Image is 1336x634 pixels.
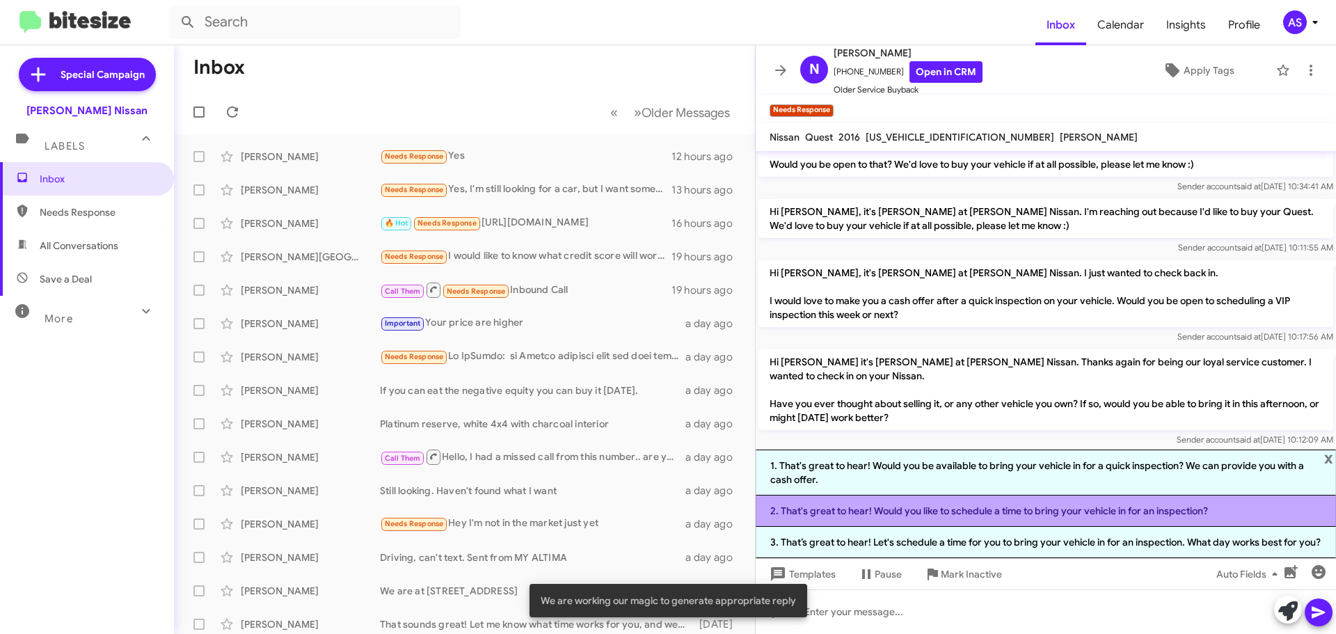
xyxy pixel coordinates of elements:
[834,61,983,83] span: [PHONE_NUMBER]
[1216,562,1283,587] span: Auto Fields
[909,61,983,83] a: Open in CRM
[834,83,983,97] span: Older Service Buyback
[241,617,380,631] div: [PERSON_NAME]
[671,150,744,164] div: 12 hours ago
[913,562,1013,587] button: Mark Inactive
[603,98,738,127] nav: Page navigation example
[385,454,421,463] span: Call Them
[1177,181,1333,191] span: Sender account [DATE] 10:34:41 AM
[380,215,671,231] div: [URL][DOMAIN_NAME]
[671,183,744,197] div: 13 hours ago
[756,450,1336,496] li: 1. That's great to hear! Would you be available to bring your vehicle in for a quick inspection? ...
[241,150,380,164] div: [PERSON_NAME]
[45,140,85,152] span: Labels
[1035,5,1086,45] a: Inbox
[866,131,1054,143] span: [US_VEHICLE_IDENTIFICATION_NUMBER]
[1217,5,1271,45] span: Profile
[834,45,983,61] span: [PERSON_NAME]
[756,496,1336,527] li: 2. That's great to hear! Would you like to schedule a time to bring your vehicle in for an inspec...
[241,517,380,531] div: [PERSON_NAME]
[809,58,820,81] span: N
[385,319,421,328] span: Important
[1155,5,1217,45] a: Insights
[1184,58,1234,83] span: Apply Tags
[1127,58,1269,83] button: Apply Tags
[1324,450,1333,466] span: x
[380,448,685,466] div: Hello, I had a missed call from this number.. are you interested in selling or trading your Juke ?
[380,281,671,299] div: Inbound Call
[447,287,506,296] span: Needs Response
[385,152,444,161] span: Needs Response
[838,131,860,143] span: 2016
[40,239,118,253] span: All Conversations
[241,283,380,297] div: [PERSON_NAME]
[1237,242,1262,253] span: said at
[758,260,1333,327] p: Hi [PERSON_NAME], it's [PERSON_NAME] at [PERSON_NAME] Nissan. I just wanted to check back in. I w...
[671,283,744,297] div: 19 hours ago
[1178,242,1333,253] span: Sender account [DATE] 10:11:55 AM
[685,383,744,397] div: a day ago
[1236,331,1261,342] span: said at
[385,252,444,261] span: Needs Response
[40,272,92,286] span: Save a Deal
[380,383,685,397] div: If you can eat the negative equity you can buy it [DATE].
[26,104,148,118] div: [PERSON_NAME] Nissan
[671,250,744,264] div: 19 hours ago
[685,450,744,464] div: a day ago
[1060,131,1138,143] span: [PERSON_NAME]
[642,105,730,120] span: Older Messages
[671,216,744,230] div: 16 hours ago
[770,131,800,143] span: Nissan
[241,216,380,230] div: [PERSON_NAME]
[626,98,738,127] button: Next
[610,104,618,121] span: «
[241,450,380,464] div: [PERSON_NAME]
[61,68,145,81] span: Special Campaign
[241,383,380,397] div: [PERSON_NAME]
[40,172,158,186] span: Inbox
[193,56,245,79] h1: Inbox
[685,517,744,531] div: a day ago
[385,185,444,194] span: Needs Response
[380,349,685,365] div: Lo IpSumdo: si Ametco adipisci elit sed doei tem 6578 in utl E.D. Magnaa: Eni, Admini ve quisnost...
[380,148,671,164] div: Yes
[685,317,744,331] div: a day ago
[1236,181,1261,191] span: said at
[380,484,685,498] div: Still looking. Haven't found what I want
[685,350,744,364] div: a day ago
[380,617,692,631] div: That sounds great! Let me know what time works for you, and we’ll be ready to assist you. Looking...
[40,205,158,219] span: Needs Response
[1205,562,1294,587] button: Auto Fields
[805,131,833,143] span: Quest
[241,484,380,498] div: [PERSON_NAME]
[1236,434,1260,445] span: said at
[875,562,902,587] span: Pause
[770,104,834,117] small: Needs Response
[1177,434,1333,445] span: Sender account [DATE] 10:12:09 AM
[380,315,685,331] div: Your price are higher
[634,104,642,121] span: »
[45,312,73,325] span: More
[241,250,380,264] div: [PERSON_NAME][GEOGRAPHIC_DATA]
[602,98,626,127] button: Previous
[385,352,444,361] span: Needs Response
[847,562,913,587] button: Pause
[385,519,444,528] span: Needs Response
[380,417,685,431] div: Platinum reserve, white 4x4 with charcoal interior
[1086,5,1155,45] a: Calendar
[241,417,380,431] div: [PERSON_NAME]
[758,199,1333,238] p: Hi [PERSON_NAME], it's [PERSON_NAME] at [PERSON_NAME] Nissan. I'm reaching out because I'd like t...
[685,484,744,498] div: a day ago
[1177,331,1333,342] span: Sender account [DATE] 10:17:56 AM
[380,248,671,264] div: I would like to know what credit score will work for me to be able to get a car ive had 1 repo no...
[541,594,796,608] span: We are working our magic to generate appropriate reply
[385,219,408,228] span: 🔥 Hot
[385,287,421,296] span: Call Them
[756,562,847,587] button: Templates
[941,562,1002,587] span: Mark Inactive
[758,349,1333,430] p: Hi [PERSON_NAME] it's [PERSON_NAME] at [PERSON_NAME] Nissan. Thanks again for being our loyal ser...
[19,58,156,91] a: Special Campaign
[1283,10,1307,34] div: AS
[767,562,836,587] span: Templates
